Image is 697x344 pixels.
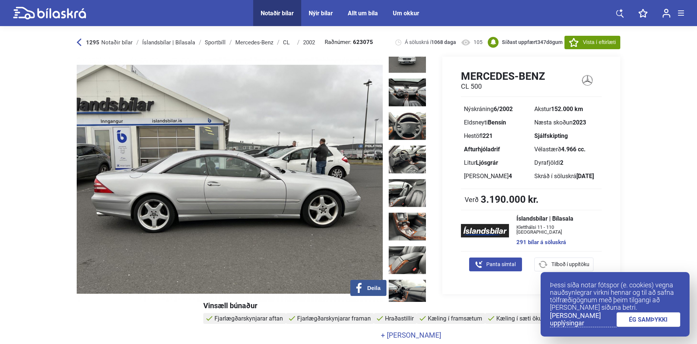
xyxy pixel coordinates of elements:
[389,178,426,208] img: 1746269844_8991725052689608933_18569816936302173.jpg
[534,106,599,112] div: Akstur
[389,279,426,309] img: 1746269845_7265622997901309841_18569818454608881.jpg
[486,261,516,268] span: Panta símtal
[464,106,528,112] div: Nýskráning
[662,9,671,18] img: user-login.svg
[389,78,426,107] img: 1746269842_5740909073097054182_18569815431368105.jpg
[496,315,560,322] span: Kæling í sæti ökumanns
[428,315,482,322] span: Kæling í framsætum
[561,146,586,153] b: 4.966 cc.
[534,132,568,139] b: Sjálfskipting
[389,212,426,242] img: 1746269844_4196870739133845119_18569817471846367.jpg
[583,38,616,46] span: Vista í eftirlæti
[516,225,594,234] span: Kletthálsi 11 - 110 [GEOGRAPHIC_DATA]
[534,160,599,166] div: Dyrafjöldi
[142,40,195,45] div: Íslandsbílar | Bílasala
[464,120,528,126] div: Eldsneyti
[464,133,528,139] div: Hestöfl
[101,39,133,46] span: Notaðir bílar
[461,70,545,82] h1: Mercedes-Benz
[464,160,528,166] div: Litur
[297,315,371,322] span: Fjarlægðarskynjarar framan
[488,119,506,126] b: Bensín
[534,173,599,179] div: Skráð í söluskrá
[86,39,99,46] b: 1295
[464,173,528,179] div: [PERSON_NAME]
[516,240,594,245] a: 291 bílar á söluskrá
[348,10,378,17] a: Allt um bíla
[205,40,226,45] div: Sportbíll
[405,39,456,46] span: Á söluskrá í
[350,280,386,296] button: Deila
[393,10,419,17] a: Um okkur
[516,216,594,222] span: Íslandsbílar | Bílasala
[617,312,681,327] a: ÉG SAMÞYKKI
[573,70,602,91] img: logo Mercedes-Benz CL 500
[551,261,589,268] span: Tilboð í uppítöku
[367,285,381,291] span: Deila
[389,44,426,74] img: 1746269842_2075366775897445656_18569814979738157.jpg
[464,146,500,153] b: Afturhjóladrif
[461,82,545,91] h2: CL 500
[389,245,426,275] img: 1746269845_7997386193378071054_18569817990093428.jpg
[483,132,493,139] b: 221
[203,332,618,339] a: + [PERSON_NAME]
[534,146,599,152] div: Vélastærð
[214,315,283,322] span: Fjarlægðarskynjarar aftan
[560,159,563,166] b: 2
[494,105,513,113] b: 6/2002
[203,302,620,309] div: Vinsæll búnaður
[481,195,539,204] b: 3.190.000 kr.
[476,159,498,166] b: Ljósgrár
[325,40,373,45] span: Raðnúmer:
[389,111,426,141] img: 1746269843_7800704729150251335_18569815928296537.jpg
[385,315,414,322] span: Hraðastillir
[235,40,273,45] div: Mercedes-Benz
[550,312,617,327] a: [PERSON_NAME] upplýsingar
[283,40,293,45] div: CL
[474,39,483,46] span: 105
[576,173,594,180] b: [DATE]
[353,40,373,45] b: 623075
[431,39,456,45] b: 1068 daga
[261,10,294,17] a: Notaðir bílar
[303,40,315,45] div: 2002
[564,36,620,49] button: Vista í eftirlæti
[502,39,563,45] b: Síðast uppfært dögum
[509,173,512,180] b: 4
[534,120,599,126] div: Næsta skoðun
[465,196,479,203] span: Verð
[551,105,583,113] b: 152.000 km
[537,39,546,45] span: 347
[309,10,333,17] a: Nýir bílar
[550,281,680,311] p: Þessi síða notar fótspor (e. cookies) vegna nauðsynlegrar virkni hennar og til að safna tölfræðig...
[573,119,586,126] b: 2023
[389,145,426,174] img: 1746269843_1837275723325581092_18569816440872888.jpg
